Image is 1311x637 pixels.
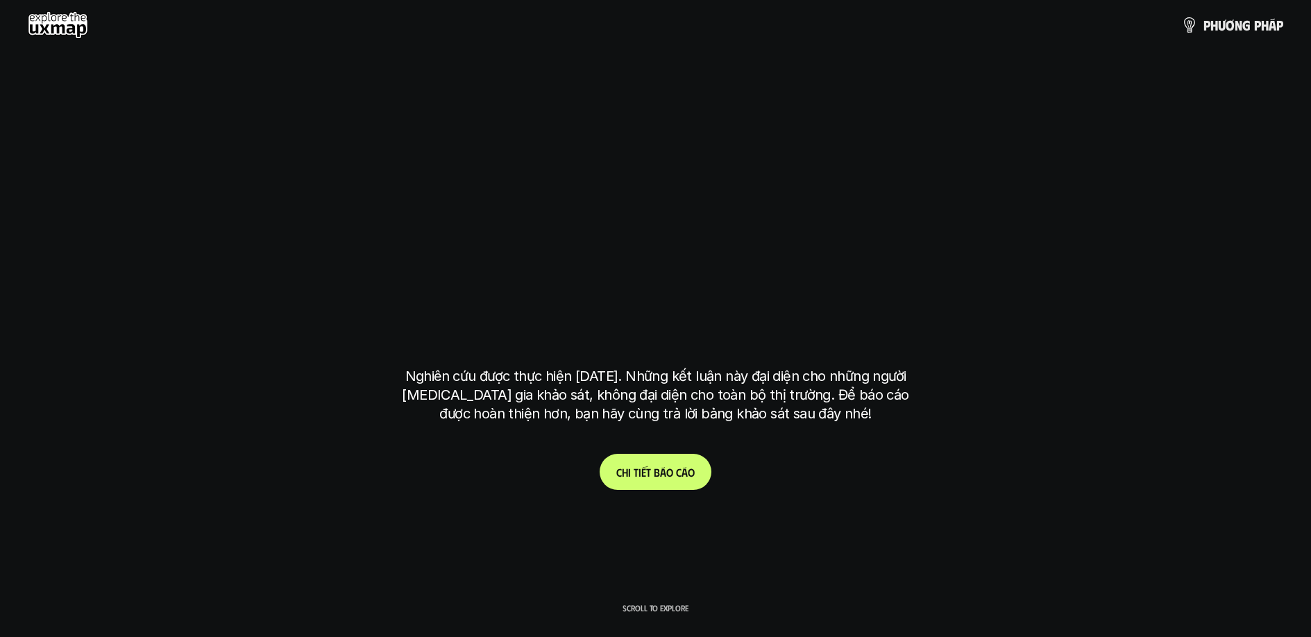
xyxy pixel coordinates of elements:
[666,466,673,479] span: o
[676,466,682,479] span: c
[396,367,916,423] p: Nghiên cứu được thực hiện [DATE]. Những kết luận này đại diện cho những người [MEDICAL_DATA] gia ...
[1261,17,1269,33] span: h
[616,466,622,479] span: C
[1181,11,1283,39] a: phươngpháp
[408,292,903,350] h1: tại [GEOGRAPHIC_DATA]
[403,182,909,241] h1: phạm vi công việc của
[1276,17,1283,33] span: p
[628,466,631,479] span: i
[1210,17,1218,33] span: h
[1242,17,1251,33] span: g
[688,466,695,479] span: o
[646,466,651,479] span: t
[1203,17,1210,33] span: p
[622,466,628,479] span: h
[600,454,711,490] a: Chitiếtbáocáo
[1218,17,1226,33] span: ư
[660,466,666,479] span: á
[682,466,688,479] span: á
[654,466,660,479] span: b
[1254,17,1261,33] span: p
[623,603,688,613] p: Scroll to explore
[1269,17,1276,33] span: á
[1235,17,1242,33] span: n
[638,466,641,479] span: i
[1226,17,1235,33] span: ơ
[641,466,646,479] span: ế
[634,466,638,479] span: t
[608,150,713,166] h6: Kết quả nghiên cứu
